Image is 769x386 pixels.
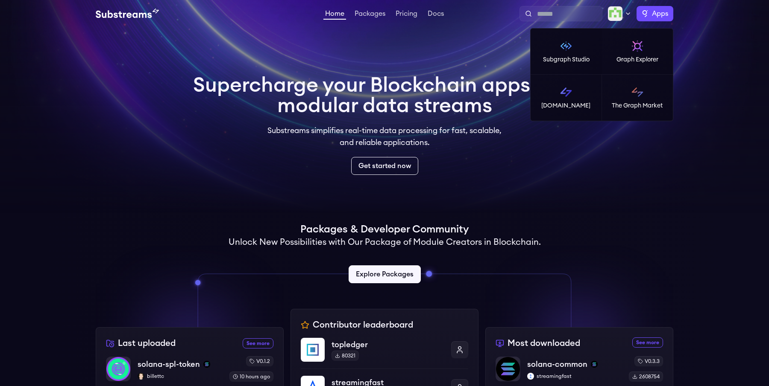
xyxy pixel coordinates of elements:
div: 80321 [332,351,359,361]
a: See more most downloaded packages [632,337,663,348]
div: 10 hours ago [229,371,273,382]
a: Packages [353,10,387,19]
p: Graph Explorer [616,55,658,64]
a: [DOMAIN_NAME] [531,75,602,121]
a: Graph Explorer [602,29,673,75]
p: billettc [138,373,223,380]
p: Substreams simplifies real-time data processing for fast, scalable, and reliable applications. [261,125,508,148]
img: The Graph Market logo [631,85,644,99]
img: streamingfast [527,373,534,380]
p: streamingfast [527,373,622,380]
img: Substreams logo [559,85,573,99]
img: Subgraph Studio logo [559,39,573,53]
p: [DOMAIN_NAME] [541,102,590,110]
img: solana [591,361,598,368]
a: Get started now [351,157,418,175]
img: Graph Explorer logo [631,39,644,53]
span: Apps [652,9,668,19]
h2: Unlock New Possibilities with Our Package of Module Creators in Blockchain. [229,236,541,248]
p: topledger [332,339,444,351]
img: topledger [301,338,325,362]
a: Home [323,10,346,20]
a: The Graph Market [602,75,673,121]
div: v0.1.2 [246,356,273,366]
img: solana-spl-token [106,357,130,381]
img: The Graph logo [642,10,649,17]
img: solana-common [496,357,520,381]
img: solana [203,361,210,368]
img: Profile [608,6,623,21]
div: v0.3.3 [634,356,663,366]
p: The Graph Market [612,102,663,110]
a: Explore Packages [349,265,421,283]
a: topledgertopledger80321 [301,338,468,369]
img: Substream's logo [96,9,159,19]
p: solana-common [527,358,587,370]
p: Subgraph Studio [543,55,590,64]
p: solana-spl-token [138,358,200,370]
a: Pricing [394,10,419,19]
div: 2608754 [629,371,663,382]
img: billettc [138,373,144,380]
a: Subgraph Studio [531,29,602,75]
h1: Packages & Developer Community [300,223,469,236]
a: See more recently uploaded packages [243,338,273,348]
h1: Supercharge your Blockchain apps with modular data streams [193,75,576,116]
a: Docs [426,10,446,19]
